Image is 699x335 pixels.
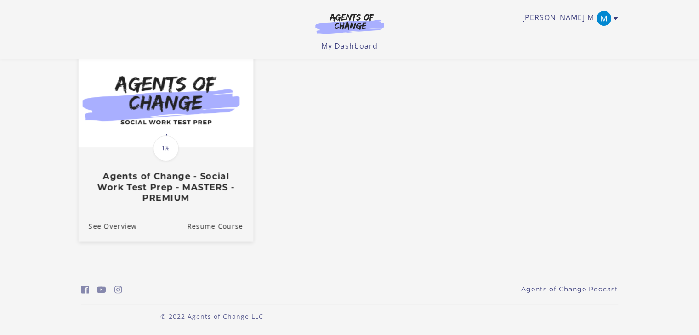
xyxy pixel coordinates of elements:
[521,285,618,294] a: Agents of Change Podcast
[88,171,243,203] h3: Agents of Change - Social Work Test Prep - MASTERS - PREMIUM
[81,312,342,321] p: © 2022 Agents of Change LLC
[306,13,394,34] img: Agents of Change Logo
[522,11,614,26] a: Toggle menu
[114,285,122,294] i: https://www.instagram.com/agentsofchangeprep/ (Open in a new window)
[321,41,378,51] a: My Dashboard
[81,283,89,296] a: https://www.facebook.com/groups/aswbtestprep (Open in a new window)
[81,285,89,294] i: https://www.facebook.com/groups/aswbtestprep (Open in a new window)
[187,211,253,241] a: Agents of Change - Social Work Test Prep - MASTERS - PREMIUM: Resume Course
[114,283,122,296] a: https://www.instagram.com/agentsofchangeprep/ (Open in a new window)
[97,285,106,294] i: https://www.youtube.com/c/AgentsofChangeTestPrepbyMeaganMitchell (Open in a new window)
[97,283,106,296] a: https://www.youtube.com/c/AgentsofChangeTestPrepbyMeaganMitchell (Open in a new window)
[153,135,179,161] span: 1%
[78,211,136,241] a: Agents of Change - Social Work Test Prep - MASTERS - PREMIUM: See Overview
